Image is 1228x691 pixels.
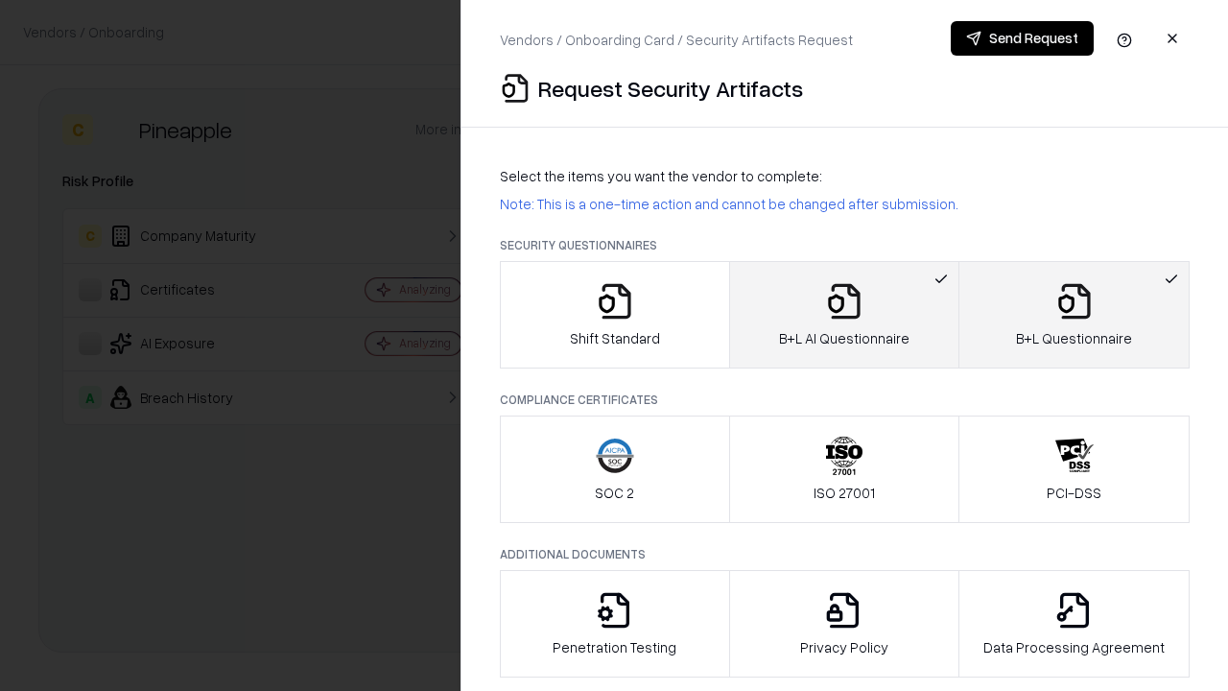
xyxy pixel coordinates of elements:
button: PCI-DSS [958,416,1190,523]
button: Shift Standard [500,261,730,369]
p: PCI-DSS [1047,483,1101,503]
button: SOC 2 [500,416,730,523]
p: Vendors / Onboarding Card / Security Artifacts Request [500,30,853,50]
p: Select the items you want the vendor to complete: [500,166,1190,186]
p: Penetration Testing [553,637,676,657]
p: Request Security Artifacts [538,73,803,104]
button: ISO 27001 [729,416,960,523]
p: ISO 27001 [814,483,875,503]
button: Privacy Policy [729,570,960,678]
p: Security Questionnaires [500,237,1190,253]
p: Privacy Policy [800,637,888,657]
p: B+L Questionnaire [1016,328,1132,348]
p: B+L AI Questionnaire [779,328,909,348]
p: Note: This is a one-time action and cannot be changed after submission. [500,194,1190,214]
p: Compliance Certificates [500,392,1190,408]
button: B+L Questionnaire [958,261,1190,369]
p: SOC 2 [595,483,634,503]
button: B+L AI Questionnaire [729,261,960,369]
p: Additional Documents [500,546,1190,562]
button: Penetration Testing [500,570,730,678]
button: Data Processing Agreement [958,570,1190,678]
button: Send Request [951,21,1094,56]
p: Shift Standard [570,328,660,348]
p: Data Processing Agreement [983,637,1165,657]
